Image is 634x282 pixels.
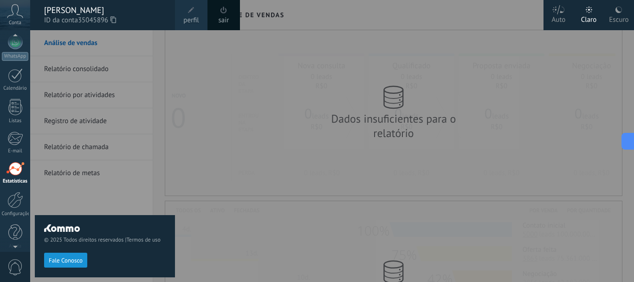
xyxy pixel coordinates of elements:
[44,256,87,263] a: Fale Conosco
[2,52,28,61] div: WhatsApp
[78,15,116,26] span: 35045896
[44,15,166,26] span: ID da conta
[44,236,166,243] span: © 2025 Todos direitos reservados |
[44,5,166,15] div: [PERSON_NAME]
[581,6,597,30] div: Claro
[49,257,83,264] span: Fale Conosco
[183,15,199,26] span: perfil
[219,15,229,26] a: sair
[609,6,628,30] div: Escuro
[2,118,29,124] div: Listas
[2,85,29,92] div: Calendário
[2,211,29,217] div: Configurações
[9,20,21,26] span: Conta
[126,236,160,243] a: Termos de uso
[2,148,29,154] div: E-mail
[552,6,566,30] div: Auto
[44,253,87,268] button: Fale Conosco
[2,178,29,184] div: Estatísticas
